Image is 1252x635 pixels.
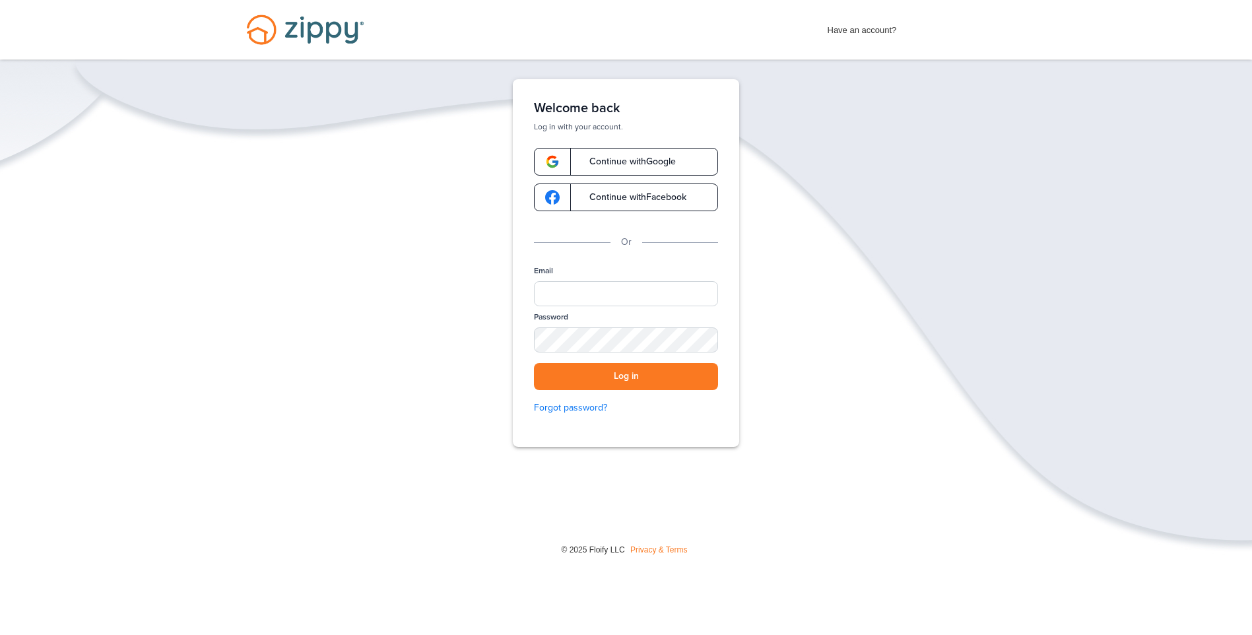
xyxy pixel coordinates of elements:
a: Privacy & Terms [630,545,687,554]
input: Email [534,281,718,306]
h1: Welcome back [534,100,718,116]
a: google-logoContinue withGoogle [534,148,718,176]
label: Password [534,312,568,323]
p: Log in with your account. [534,121,718,132]
span: Have an account? [828,17,897,38]
span: Continue with Facebook [576,193,686,202]
a: Forgot password? [534,401,718,415]
img: google-logo [545,190,560,205]
img: google-logo [545,154,560,169]
a: google-logoContinue withFacebook [534,184,718,211]
p: Or [621,235,632,250]
button: Log in [534,363,718,390]
input: Password [534,327,718,352]
label: Email [534,265,553,277]
span: © 2025 Floify LLC [561,545,624,554]
span: Continue with Google [576,157,676,166]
